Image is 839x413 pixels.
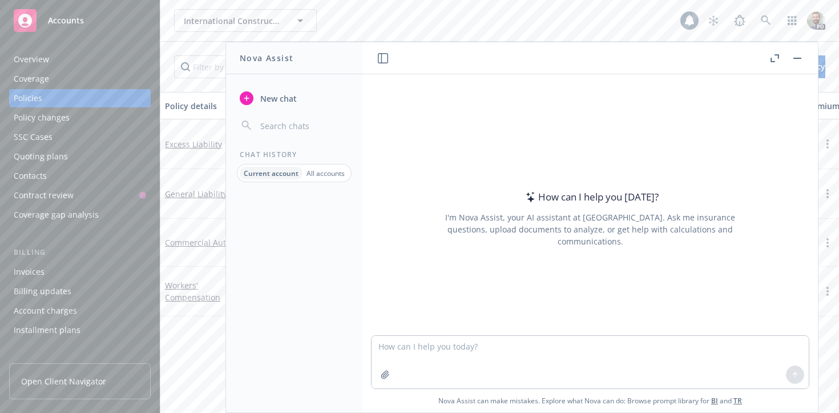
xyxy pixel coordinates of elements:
[14,109,70,127] div: Policy changes
[9,321,151,339] a: Installment plans
[9,128,151,146] a: SSC Cases
[14,321,80,339] div: Installment plans
[240,52,293,64] h1: Nova Assist
[9,5,151,37] a: Accounts
[9,147,151,166] a: Quoting plans
[14,302,77,320] div: Account charges
[258,93,297,105] span: New chat
[821,236,834,250] a: more
[781,9,804,32] a: Switch app
[165,100,229,112] div: Policy details
[733,396,742,406] a: TR
[226,150,362,159] div: Chat History
[174,9,317,32] button: International Construction Builders LLC
[9,50,151,69] a: Overview
[244,169,299,178] p: Current account
[821,137,834,151] a: more
[711,396,718,406] a: BI
[728,9,751,32] a: Report a Bug
[755,9,777,32] a: Search
[9,186,151,205] a: Contract review
[14,89,42,107] div: Policies
[430,211,751,247] div: I'm Nova Assist, your AI assistant at [GEOGRAPHIC_DATA]. Ask me insurance questions, upload docum...
[14,70,49,88] div: Coverage
[9,206,151,224] a: Coverage gap analysis
[14,186,74,205] div: Contract review
[184,15,283,27] span: International Construction Builders LLC
[9,263,151,281] a: Invoices
[14,206,99,224] div: Coverage gap analysis
[48,16,84,25] span: Accounts
[235,88,353,109] button: New chat
[14,128,53,146] div: SSC Cases
[306,169,345,178] p: All accounts
[165,139,222,150] a: Excess Liability
[367,389,813,412] span: Nova Assist can make mistakes. Explore what Nova can do: Browse prompt library for and
[702,9,725,32] a: Stop snowing
[9,70,151,88] a: Coverage
[14,167,47,185] div: Contacts
[9,109,151,127] a: Policy changes
[160,92,246,119] button: Policy details
[821,187,834,201] a: more
[522,190,659,205] div: How can I help you [DATE]?
[258,118,349,134] input: Search chats
[9,302,151,320] a: Account charges
[14,263,45,281] div: Invoices
[21,375,106,387] span: Open Client Navigator
[9,247,151,258] div: Billing
[821,284,834,298] a: more
[174,55,372,78] input: Filter by keyword...
[165,189,227,199] a: General Liability
[9,89,151,107] a: Policies
[9,167,151,185] a: Contacts
[14,282,71,300] div: Billing updates
[165,280,220,303] a: Workers' Compensation
[165,237,231,248] a: Commercial Auto
[807,11,825,30] img: photo
[9,282,151,300] a: Billing updates
[14,147,68,166] div: Quoting plans
[14,50,49,69] div: Overview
